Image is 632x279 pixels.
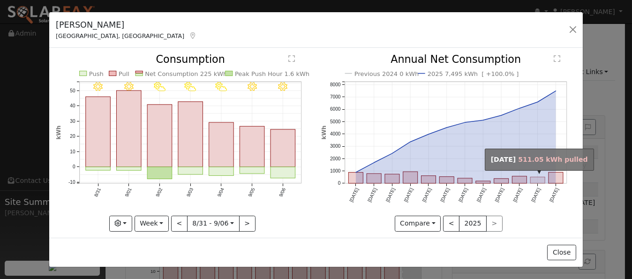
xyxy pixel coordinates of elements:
[549,187,560,203] text: [DATE]
[338,181,340,186] text: 0
[248,187,256,198] text: 9/05
[239,216,256,232] button: >
[178,167,203,174] rect: onclick=""
[93,83,103,92] i: 8/31 - Clear
[73,165,75,170] text: 0
[512,176,527,183] rect: onclick=""
[171,216,188,232] button: <
[330,132,341,137] text: 4000
[443,216,459,232] button: <
[278,187,286,198] text: 9/06
[56,32,184,39] span: [GEOGRAPHIC_DATA], [GEOGRAPHIC_DATA]
[554,89,557,93] circle: onclick=""
[209,167,234,176] rect: onclick=""
[186,187,194,198] text: 9/03
[70,134,75,139] text: 20
[70,149,75,154] text: 10
[494,179,508,183] rect: onclick=""
[185,83,197,92] i: 9/03 - PartlyCloudy
[367,187,378,203] text: [DATE]
[499,113,503,117] circle: onclick=""
[536,100,540,104] circle: onclick=""
[421,187,432,203] text: [DATE]
[367,174,381,184] rect: onclick=""
[518,156,587,163] span: 511.05 kWh pulled
[56,19,197,31] h5: [PERSON_NAME]
[70,103,75,108] text: 40
[348,173,363,183] rect: onclick=""
[481,119,485,122] circle: onclick=""
[330,107,341,112] text: 6000
[93,187,102,198] text: 8/31
[530,177,545,183] rect: onclick=""
[330,82,341,87] text: 8000
[530,187,542,203] text: [DATE]
[70,88,75,93] text: 50
[391,53,521,66] text: Annual Net Consumption
[89,70,104,77] text: Push
[215,83,227,92] i: 9/04 - PartlyCloudy
[240,167,265,173] rect: onclick=""
[278,83,288,92] i: 9/06 - Clear
[421,176,436,183] rect: onclick=""
[330,168,341,173] text: 1000
[408,140,412,144] circle: onclick=""
[209,122,234,167] rect: onclick=""
[547,245,576,261] button: Close
[439,177,454,183] rect: onclick=""
[491,156,516,163] strong: [DATE]
[512,187,523,203] text: [DATE]
[248,83,257,92] i: 9/05 - Clear
[155,187,163,198] text: 9/02
[154,83,166,92] i: 9/02 - PartlyCloudy
[330,119,341,124] text: 5000
[348,187,360,203] text: [DATE]
[372,161,376,165] circle: onclick=""
[119,70,129,77] text: Pull
[330,95,341,100] text: 7000
[427,133,430,136] circle: onclick=""
[494,187,505,203] text: [DATE]
[156,53,225,66] text: Consumption
[189,32,197,39] a: Map
[476,187,487,203] text: [DATE]
[117,167,142,170] rect: onclick=""
[330,144,341,149] text: 3000
[476,181,490,184] rect: onclick=""
[271,129,295,167] rect: onclick=""
[427,70,519,77] text: 2025 7,495 kWh [ +100.0% ]
[147,105,172,167] rect: onclick=""
[458,187,469,203] text: [DATE]
[554,55,560,63] text: 
[240,127,265,167] rect: onclick=""
[124,187,133,198] text: 9/01
[70,119,75,124] text: 30
[354,70,419,77] text: Previous 2024 0 kWh
[289,55,295,63] text: 
[458,179,472,184] rect: onclick=""
[403,172,417,184] rect: onclick=""
[86,167,111,170] rect: onclick=""
[135,216,169,232] button: Week
[145,70,227,77] text: Net Consumption 225 kWh
[178,102,203,167] rect: onclick=""
[463,121,466,125] circle: onclick=""
[147,167,172,179] rect: onclick=""
[330,156,341,161] text: 2000
[271,167,295,178] rect: onclick=""
[459,216,487,232] button: 2025
[403,187,414,203] text: [DATE]
[124,83,134,92] i: 9/01 - Clear
[385,174,399,184] rect: onclick=""
[549,173,563,184] rect: onclick=""
[439,187,451,203] text: [DATE]
[354,171,357,174] circle: onclick=""
[444,126,448,129] circle: onclick=""
[217,187,225,198] text: 9/04
[390,152,394,156] circle: onclick=""
[518,106,521,110] circle: onclick=""
[86,97,111,167] rect: onclick=""
[385,187,396,203] text: [DATE]
[68,180,75,185] text: -10
[395,216,441,232] button: Compare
